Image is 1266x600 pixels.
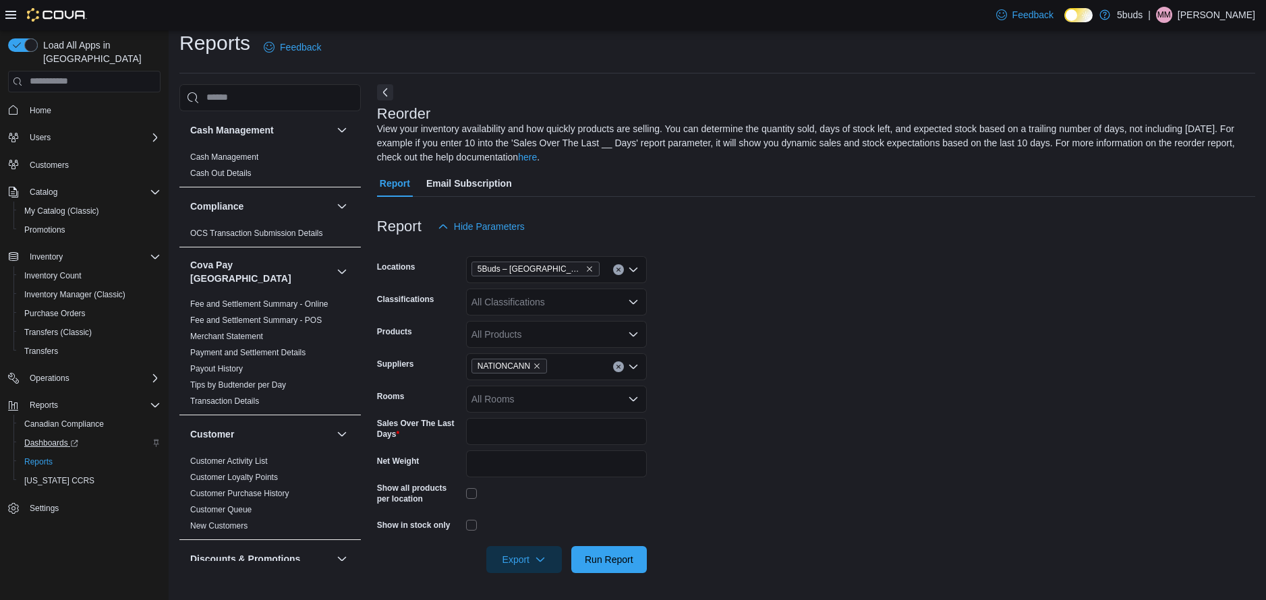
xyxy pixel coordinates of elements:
[24,475,94,486] span: [US_STATE] CCRS
[334,264,350,280] button: Cova Pay [GEOGRAPHIC_DATA]
[190,348,306,357] a: Payment and Settlement Details
[19,454,58,470] a: Reports
[190,427,331,441] button: Customer
[30,105,51,116] span: Home
[190,396,259,406] a: Transaction Details
[24,129,161,146] span: Users
[190,315,322,326] span: Fee and Settlement Summary - POS
[613,361,624,372] button: Clear input
[533,362,541,370] button: Remove NATIONCANN from selection in this group
[30,373,69,384] span: Operations
[426,170,512,197] span: Email Subscription
[190,347,306,358] span: Payment and Settlement Details
[19,287,161,303] span: Inventory Manager (Classic)
[24,224,65,235] span: Promotions
[13,342,166,361] button: Transfers
[1064,22,1065,23] span: Dark Mode
[190,200,243,213] h3: Compliance
[1156,7,1172,23] div: Micheal McGill
[190,456,268,467] span: Customer Activity List
[27,8,87,22] img: Cova
[190,152,258,162] a: Cash Management
[13,452,166,471] button: Reports
[19,203,105,219] a: My Catalog (Classic)
[190,473,278,482] a: Customer Loyalty Points
[19,222,71,238] a: Promotions
[3,128,166,147] button: Users
[179,296,361,415] div: Cova Pay [GEOGRAPHIC_DATA]
[190,332,263,341] a: Merchant Statement
[19,416,161,432] span: Canadian Compliance
[377,418,461,440] label: Sales Over The Last Days
[1157,7,1171,23] span: MM
[190,228,323,239] span: OCS Transaction Submission Details
[628,297,639,307] button: Open list of options
[190,505,252,514] a: Customer Queue
[24,289,125,300] span: Inventory Manager (Classic)
[585,265,594,273] button: Remove 5Buds – Yorkton from selection in this group
[613,264,624,275] button: Clear input
[190,258,331,285] button: Cova Pay [GEOGRAPHIC_DATA]
[280,40,321,54] span: Feedback
[38,38,161,65] span: Load All Apps in [GEOGRAPHIC_DATA]
[24,157,74,173] a: Customers
[454,220,525,233] span: Hide Parameters
[24,500,64,516] a: Settings
[24,102,161,119] span: Home
[3,498,166,518] button: Settings
[334,551,350,567] button: Discounts & Promotions
[628,361,639,372] button: Open list of options
[190,552,300,566] h3: Discounts & Promotions
[13,202,166,220] button: My Catalog (Classic)
[190,396,259,407] span: Transaction Details
[24,129,56,146] button: Users
[19,473,161,489] span: Washington CCRS
[190,168,252,179] span: Cash Out Details
[24,308,86,319] span: Purchase Orders
[30,187,57,198] span: Catalog
[190,169,252,178] a: Cash Out Details
[24,456,53,467] span: Reports
[24,438,78,448] span: Dashboards
[19,435,84,451] a: Dashboards
[19,287,131,303] a: Inventory Manager (Classic)
[471,262,600,276] span: 5Buds – Yorkton
[380,170,410,197] span: Report
[1148,7,1151,23] p: |
[19,268,87,284] a: Inventory Count
[179,30,250,57] h1: Reports
[24,206,99,216] span: My Catalog (Classic)
[190,364,243,373] a: Payout History
[19,324,97,340] a: Transfers (Classic)
[518,152,537,162] a: here
[571,546,647,573] button: Run Report
[13,285,166,304] button: Inventory Manager (Classic)
[1178,7,1255,23] p: [PERSON_NAME]
[190,123,274,137] h3: Cash Management
[377,359,414,369] label: Suppliers
[377,391,405,402] label: Rooms
[377,262,415,272] label: Locations
[3,183,166,202] button: Catalog
[628,329,639,340] button: Open list of options
[190,380,286,390] span: Tips by Budtender per Day
[190,229,323,238] a: OCS Transaction Submission Details
[3,247,166,266] button: Inventory
[991,1,1059,28] a: Feedback
[19,416,109,432] a: Canadian Compliance
[30,160,69,171] span: Customers
[19,305,161,322] span: Purchase Orders
[190,316,322,325] a: Fee and Settlement Summary - POS
[377,84,393,100] button: Next
[334,122,350,138] button: Cash Management
[13,304,166,323] button: Purchase Orders
[377,122,1248,164] div: View your inventory availability and how quickly products are selling. You can determine the quan...
[190,299,328,309] a: Fee and Settlement Summary - Online
[258,34,326,61] a: Feedback
[8,95,161,553] nav: Complex example
[30,503,59,514] span: Settings
[19,268,161,284] span: Inventory Count
[13,323,166,342] button: Transfers (Classic)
